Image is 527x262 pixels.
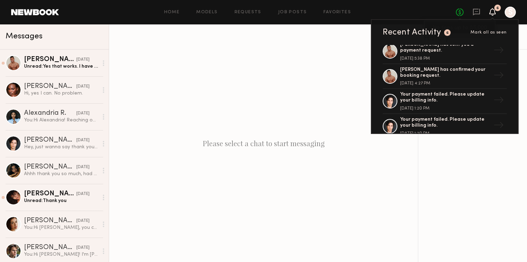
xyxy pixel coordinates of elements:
[278,10,307,15] a: Job Posts
[24,224,98,231] div: You: Hi [PERSON_NAME], you can release. Thanks for holding!
[24,110,76,117] div: Alexandria R.
[24,217,76,224] div: [PERSON_NAME]
[446,31,449,35] div: 6
[400,117,491,129] div: Your payment failed. Please update your billing info.
[456,8,464,16] a: No fees up to $5,000
[76,57,90,63] div: [DATE]
[24,117,98,123] div: You: Hi Alexandria! Reaching out again here to see if you'd be available for an upcoming FIGS sho...
[471,30,507,35] span: Mark all as seen
[496,6,499,10] div: 6
[491,92,507,110] div: →
[76,218,90,224] div: [DATE]
[76,164,90,171] div: [DATE]
[491,67,507,85] div: →
[491,42,507,60] div: →
[24,90,98,97] div: Hi, yes I can. No problem.
[24,144,98,150] div: Hey, just wanna say thank you so much for booking me, and I really enjoyed working with all of you😊
[24,137,76,144] div: [PERSON_NAME]
[400,81,491,85] div: [DATE] 4:27 PM
[196,10,217,15] a: Models
[383,114,507,139] a: Your payment failed. Please update your billing info.[DATE] 1:20 PM→
[400,106,491,111] div: [DATE] 1:20 PM
[76,83,90,90] div: [DATE]
[400,67,491,79] div: [PERSON_NAME] has confirmed your booking request.
[76,191,90,197] div: [DATE]
[24,244,76,251] div: [PERSON_NAME]
[383,39,507,64] a: [PERSON_NAME] has sent you a payment request.[DATE] 5:38 PM→
[491,117,507,135] div: →
[24,83,76,90] div: [PERSON_NAME]
[24,63,98,70] div: Unread: Yes that works. I have a schedule vet appointment in the AM but I can make 12 work. See y...
[76,110,90,117] div: [DATE]
[76,245,90,251] div: [DATE]
[24,197,98,204] div: Unread: Thank you
[383,28,441,37] div: Recent Activity
[383,64,507,89] a: [PERSON_NAME] has confirmed your booking request.[DATE] 4:27 PM→
[164,10,180,15] a: Home
[24,251,98,258] div: You: Hi [PERSON_NAME]! I'm [PERSON_NAME], the production coordinator over at FIGS ([DOMAIN_NAME]....
[109,24,418,262] div: Please select a chat to start messaging
[24,164,76,171] div: [PERSON_NAME]
[6,32,43,40] span: Messages
[400,42,491,54] div: [PERSON_NAME] has sent you a payment request.
[383,89,507,114] a: Your payment failed. Please update your billing info.[DATE] 1:20 PM→
[400,57,491,61] div: [DATE] 5:38 PM
[400,92,491,104] div: Your payment failed. Please update your billing info.
[24,56,76,63] div: [PERSON_NAME]
[24,190,76,197] div: [PERSON_NAME]
[76,137,90,144] div: [DATE]
[24,171,98,177] div: Ahhh thank you so much, had tons of fun!! :))
[235,10,261,15] a: Requests
[400,132,491,136] div: [DATE] 1:20 PM
[505,7,516,18] a: S
[323,10,351,15] a: Favorites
